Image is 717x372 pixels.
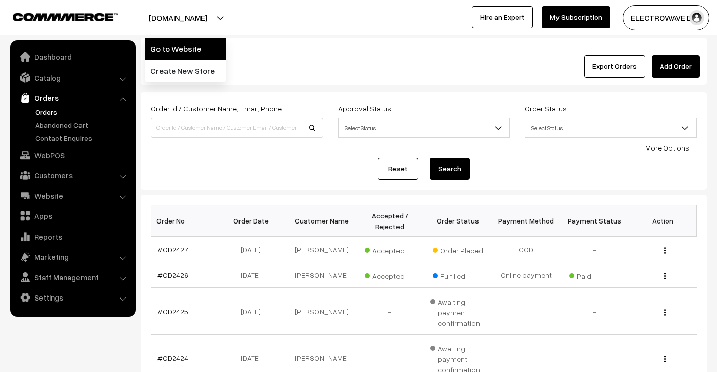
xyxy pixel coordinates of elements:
td: [DATE] [219,288,288,335]
a: Abandoned Cart [33,120,132,130]
a: Website [13,187,132,205]
a: Catalog [13,68,132,87]
th: Customer Name [288,205,356,237]
label: Order Id / Customer Name, Email, Phone [151,103,282,114]
a: Add Order [652,55,700,78]
th: Order No [151,205,220,237]
img: Menu [664,273,666,279]
th: Accepted / Rejected [356,205,424,237]
h2: Orders [148,58,322,74]
span: Paid [569,268,619,281]
img: Menu [664,356,666,362]
a: Hire an Expert [472,6,533,28]
a: Staff Management [13,268,132,286]
img: Menu [664,247,666,254]
td: COD [492,237,561,262]
span: Awaiting payment confirmation [430,294,487,328]
button: Export Orders [584,55,645,78]
td: [PERSON_NAME] [288,262,356,288]
img: Menu [664,309,666,316]
span: Select Status [525,119,696,137]
th: Action [628,205,697,237]
a: WebPOS [13,146,132,164]
a: COMMMERCE [13,10,101,22]
a: Go to Website [145,38,226,60]
span: Accepted [365,243,415,256]
a: Settings [13,288,132,307]
a: Customers [13,166,132,184]
th: Order Status [424,205,493,237]
th: Payment Status [561,205,629,237]
td: [DATE] [219,262,288,288]
a: Reports [13,228,132,246]
input: Order Id / Customer Name / Customer Email / Customer Phone [151,118,323,138]
th: Order Date [219,205,288,237]
div: / [148,45,700,55]
a: Orders [13,89,132,107]
a: #OD2424 [157,354,188,362]
button: [DOMAIN_NAME] [114,5,243,30]
span: Select Status [338,118,510,138]
td: [PERSON_NAME] [288,288,356,335]
a: #OD2426 [157,271,188,279]
a: Contact Enquires [33,133,132,143]
td: - [356,288,424,335]
span: Accepted [365,268,415,281]
a: My Subscription [542,6,610,28]
a: Create New Store [145,60,226,82]
a: Orders [33,107,132,117]
span: Fulfilled [433,268,483,281]
a: #OD2425 [157,307,188,316]
span: Order Placed [433,243,483,256]
button: ELECTROWAVE DE… [623,5,709,30]
a: #OD2427 [157,245,188,254]
span: Select Status [525,118,697,138]
span: Select Status [339,119,510,137]
a: Apps [13,207,132,225]
img: COMMMERCE [13,13,118,21]
th: Payment Method [492,205,561,237]
a: Marketing [13,248,132,266]
img: user [689,10,704,25]
td: - [561,288,629,335]
td: Online payment [492,262,561,288]
a: Dashboard [13,48,132,66]
label: Order Status [525,103,567,114]
td: - [561,237,629,262]
td: [DATE] [219,237,288,262]
a: More Options [645,143,689,152]
label: Approval Status [338,103,391,114]
td: [PERSON_NAME] [288,237,356,262]
a: Reset [378,158,418,180]
button: Search [430,158,470,180]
